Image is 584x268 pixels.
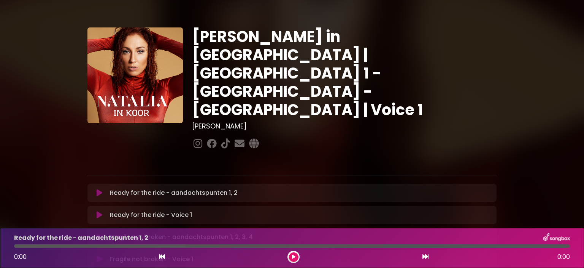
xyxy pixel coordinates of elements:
[543,233,570,243] img: songbox-logo-white.png
[14,233,148,242] p: Ready for the ride - aandachtspunten 1, 2
[192,27,497,119] h1: [PERSON_NAME] in [GEOGRAPHIC_DATA] | [GEOGRAPHIC_DATA] 1 - [GEOGRAPHIC_DATA] - [GEOGRAPHIC_DATA] ...
[110,210,192,220] p: Ready for the ride - Voice 1
[14,252,27,261] span: 0:00
[557,252,570,262] span: 0:00
[87,27,183,123] img: YTVS25JmS9CLUqXqkEhs
[110,188,238,197] p: Ready for the ride - aandachtspunten 1, 2
[192,122,497,130] h3: [PERSON_NAME]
